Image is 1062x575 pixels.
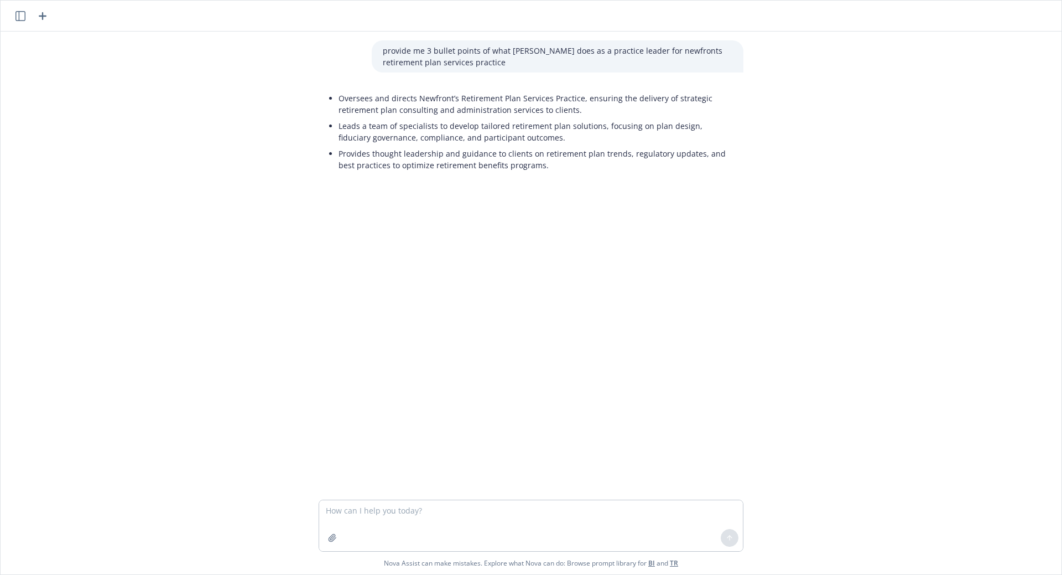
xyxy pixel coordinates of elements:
[5,552,1057,574] span: Nova Assist can make mistakes. Explore what Nova can do: Browse prompt library for and
[339,120,732,143] p: Leads a team of specialists to develop tailored retirement plan solutions, focusing on plan desig...
[648,558,655,568] a: BI
[383,45,732,68] p: provide me 3 bullet points of what [PERSON_NAME] does as a practice leader for newfronts retireme...
[339,148,732,171] p: Provides thought leadership and guidance to clients on retirement plan trends, regulatory updates...
[670,558,678,568] a: TR
[339,92,732,116] p: Oversees and directs Newfront’s Retirement Plan Services Practice, ensuring the delivery of strat...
